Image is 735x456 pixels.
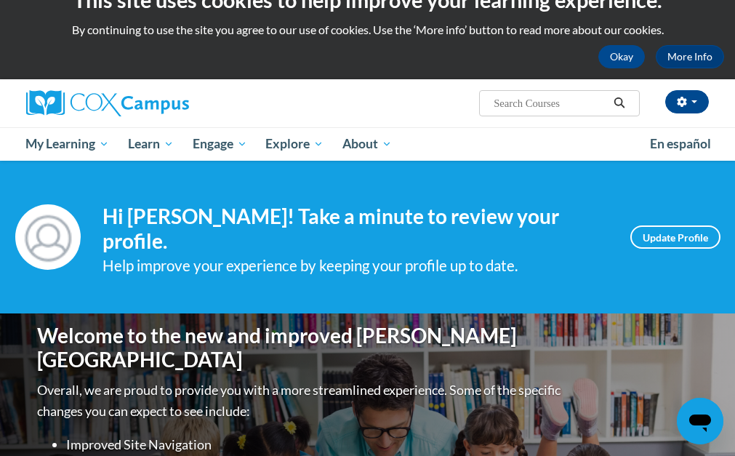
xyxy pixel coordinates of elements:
[37,380,564,422] p: Overall, we are proud to provide you with a more streamlined experience. Some of the specific cha...
[256,127,333,161] a: Explore
[37,324,564,372] h1: Welcome to the new and improved [PERSON_NAME][GEOGRAPHIC_DATA]
[492,95,609,112] input: Search Courses
[15,127,720,161] div: Main menu
[665,90,709,113] button: Account Settings
[656,45,724,68] a: More Info
[25,135,109,153] span: My Learning
[598,45,645,68] button: Okay
[640,129,720,159] a: En español
[26,90,239,116] a: Cox Campus
[103,254,609,278] div: Help improve your experience by keeping your profile up to date.
[650,136,711,151] span: En español
[17,127,119,161] a: My Learning
[183,127,257,161] a: Engage
[66,434,564,455] li: Improved Site Navigation
[265,135,324,153] span: Explore
[26,90,189,116] img: Cox Campus
[128,135,174,153] span: Learn
[630,225,720,249] a: Update Profile
[11,22,724,38] p: By continuing to use the site you agree to our use of cookies. Use the ‘More info’ button to read...
[193,135,247,153] span: Engage
[103,204,609,253] h4: Hi [PERSON_NAME]! Take a minute to review your profile.
[342,135,392,153] span: About
[609,95,630,112] button: Search
[333,127,401,161] a: About
[677,398,723,444] iframe: Button to launch messaging window
[15,204,81,270] img: Profile Image
[119,127,183,161] a: Learn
